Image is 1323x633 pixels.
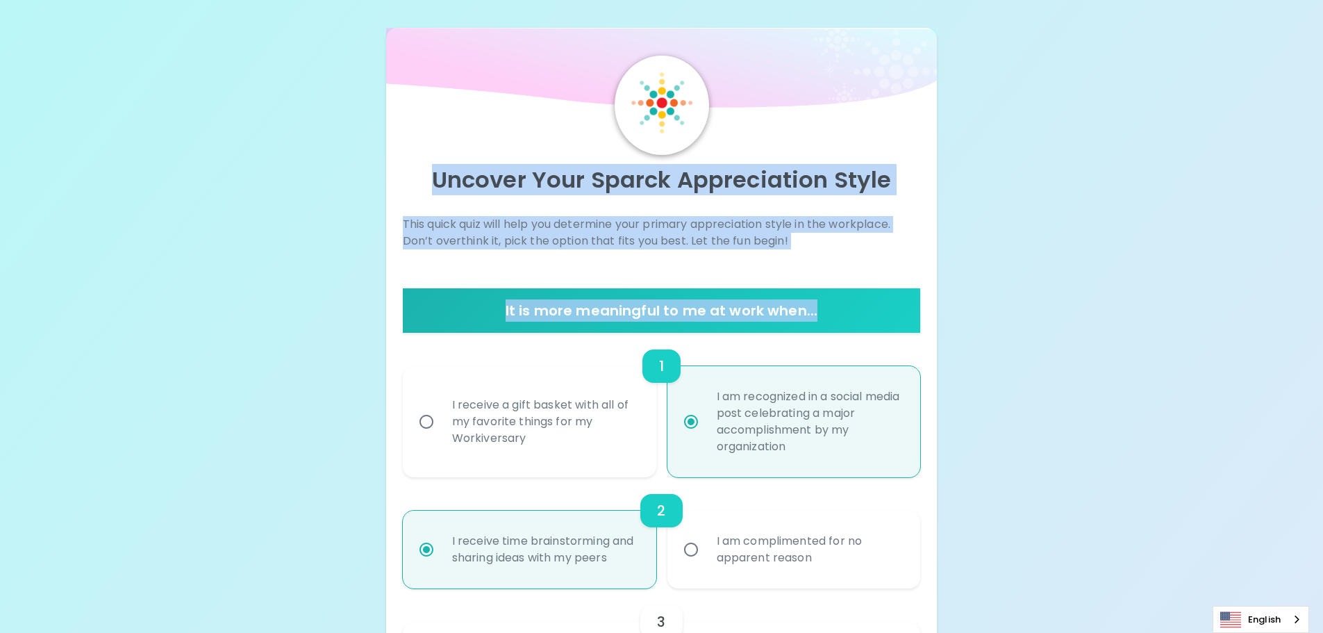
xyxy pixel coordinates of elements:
[657,611,665,633] h6: 3
[441,516,649,583] div: I receive time brainstorming and sharing ideas with my peers
[706,372,913,472] div: I am recognized in a social media post celebrating a major accomplishment by my organization
[403,477,921,589] div: choice-group-check
[1213,606,1309,633] div: Language
[386,28,938,115] img: wave
[706,516,913,583] div: I am complimented for no apparent reason
[408,299,915,322] h6: It is more meaningful to me at work when...
[1213,606,1309,633] aside: Language selected: English
[631,72,692,133] img: Sparck Logo
[441,380,649,463] div: I receive a gift basket with all of my favorite things for my Workiversary
[403,333,921,477] div: choice-group-check
[403,166,921,194] p: Uncover Your Sparck Appreciation Style
[659,355,664,377] h6: 1
[1213,607,1308,632] a: English
[657,500,665,522] h6: 2
[403,216,921,249] p: This quick quiz will help you determine your primary appreciation style in the workplace. Don’t o...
